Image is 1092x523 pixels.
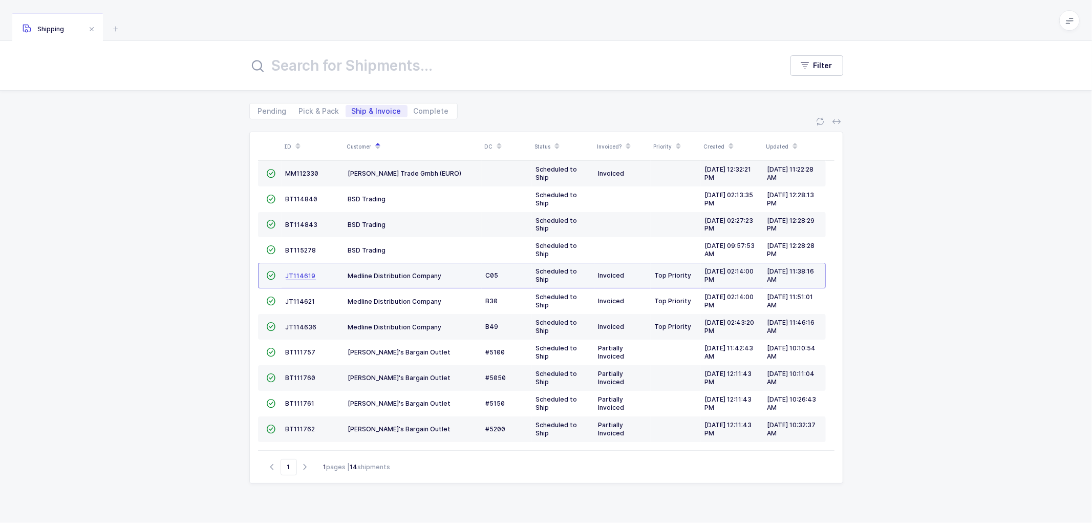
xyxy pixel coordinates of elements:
[486,271,499,279] span: C05
[267,348,276,356] span: 
[536,344,577,360] span: Scheduled to Ship
[286,272,316,280] span: JT114619
[348,272,442,280] span: Medline Distribution Company
[23,25,64,33] span: Shipping
[655,323,692,330] span: Top Priority
[324,463,391,472] div: pages | shipments
[705,267,754,283] span: [DATE] 02:14:00 PM
[705,191,754,207] span: [DATE] 02:13:35 PM
[536,293,577,309] span: Scheduled to Ship
[267,297,276,305] span: 
[598,344,647,361] div: Partially Invoiced
[598,395,647,412] div: Partially Invoiced
[536,267,577,283] span: Scheduled to Ship
[486,374,506,382] span: #5050
[486,400,505,407] span: #5150
[767,395,817,411] span: [DATE] 10:26:43 AM
[813,60,832,71] span: Filter
[598,323,647,331] div: Invoiced
[324,463,327,471] b: 1
[536,191,577,207] span: Scheduled to Ship
[486,425,506,433] span: #5200
[350,463,358,471] b: 14
[705,370,752,386] span: [DATE] 12:11:43 PM
[767,165,814,181] span: [DATE] 11:22:28 AM
[286,246,316,254] span: BT115278
[267,246,276,254] span: 
[286,400,315,407] span: BT111761
[348,246,386,254] span: BSD Trading
[535,138,591,155] div: Status
[286,348,316,356] span: BT111757
[286,195,318,203] span: BT114840
[267,400,276,407] span: 
[299,108,339,115] span: Pick & Pack
[286,298,315,305] span: JT114621
[767,191,815,207] span: [DATE] 12:28:13 PM
[705,319,755,334] span: [DATE] 02:43:20 PM
[414,108,449,115] span: Complete
[705,165,752,181] span: [DATE] 12:32:21 PM
[267,425,276,433] span: 
[286,170,319,177] span: MM112330
[485,138,529,155] div: DC
[767,344,816,360] span: [DATE] 10:10:54 AM
[536,395,577,411] span: Scheduled to Ship
[267,374,276,382] span: 
[286,374,316,382] span: BT111760
[598,170,647,178] div: Invoiced
[348,298,442,305] span: Medline Distribution Company
[486,323,499,330] span: B49
[267,323,276,330] span: 
[267,195,276,203] span: 
[655,297,692,305] span: Top Priority
[766,138,823,155] div: Updated
[348,425,451,433] span: [PERSON_NAME]'s Bargain Outlet
[767,267,815,283] span: [DATE] 11:38:16 AM
[705,242,755,258] span: [DATE] 09:57:53 AM
[267,220,276,228] span: 
[347,138,479,155] div: Customer
[598,271,647,280] div: Invoiced
[281,459,297,475] span: Go to
[705,421,752,437] span: [DATE] 12:11:43 PM
[536,242,577,258] span: Scheduled to Ship
[767,242,815,258] span: [DATE] 12:28:28 PM
[767,319,815,334] span: [DATE] 11:46:16 AM
[486,348,505,356] span: #5100
[598,297,647,305] div: Invoiced
[285,138,341,155] div: ID
[258,108,287,115] span: Pending
[705,293,754,309] span: [DATE] 02:14:00 PM
[348,195,386,203] span: BSD Trading
[348,400,451,407] span: [PERSON_NAME]'s Bargain Outlet
[705,217,754,233] span: [DATE] 02:27:23 PM
[655,271,692,279] span: Top Priority
[348,348,451,356] span: [PERSON_NAME]'s Bargain Outlet
[704,138,760,155] div: Created
[286,221,318,228] span: BT114843
[767,217,815,233] span: [DATE] 12:28:29 PM
[352,108,401,115] span: Ship & Invoice
[767,293,813,309] span: [DATE] 11:51:01 AM
[536,370,577,386] span: Scheduled to Ship
[767,370,815,386] span: [DATE] 10:11:04 AM
[654,138,698,155] div: Priority
[286,323,317,331] span: JT114636
[536,421,577,437] span: Scheduled to Ship
[348,323,442,331] span: Medline Distribution Company
[536,319,577,334] span: Scheduled to Ship
[536,165,577,181] span: Scheduled to Ship
[705,395,752,411] span: [DATE] 12:11:43 PM
[597,138,648,155] div: Invoiced?
[767,421,816,437] span: [DATE] 10:32:37 AM
[348,221,386,228] span: BSD Trading
[267,170,276,177] span: 
[286,425,315,433] span: BT111762
[598,421,647,437] div: Partially Invoiced
[486,297,498,305] span: B30
[348,170,462,177] span: [PERSON_NAME] Trade Gmbh (EURO)
[598,370,647,386] div: Partially Invoiced
[536,217,577,233] span: Scheduled to Ship
[249,53,770,78] input: Search for Shipments...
